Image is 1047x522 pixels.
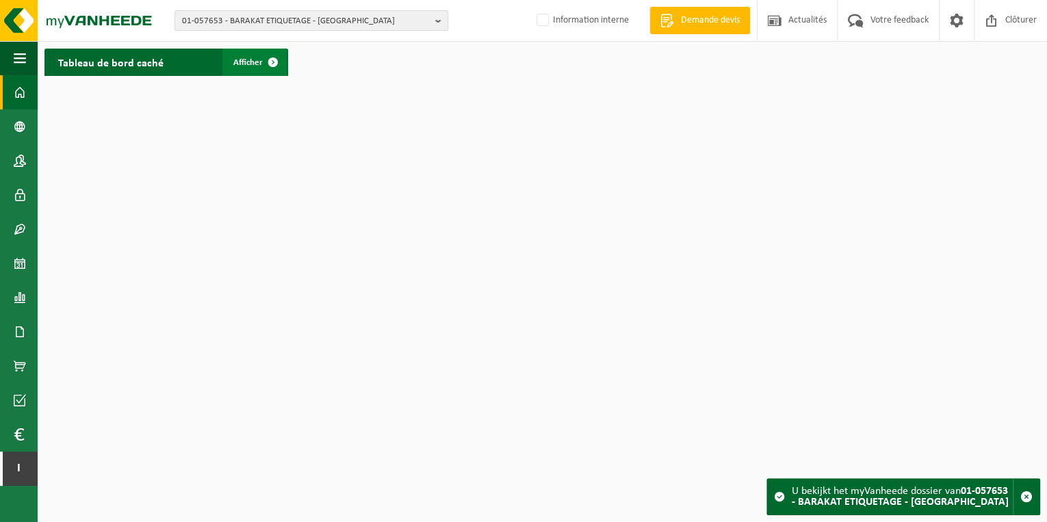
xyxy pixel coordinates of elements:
[792,486,1009,508] strong: 01-057653 - BARAKAT ETIQUETAGE - [GEOGRAPHIC_DATA]
[677,14,743,27] span: Demande devis
[44,49,177,75] h2: Tableau de bord caché
[534,10,629,31] label: Information interne
[233,58,263,67] span: Afficher
[649,7,750,34] a: Demande devis
[792,479,1013,514] div: U bekijkt het myVanheede dossier van
[174,10,448,31] button: 01-057653 - BARAKAT ETIQUETAGE - [GEOGRAPHIC_DATA]
[14,452,24,486] span: I
[222,49,287,76] a: Afficher
[182,11,430,31] span: 01-057653 - BARAKAT ETIQUETAGE - [GEOGRAPHIC_DATA]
